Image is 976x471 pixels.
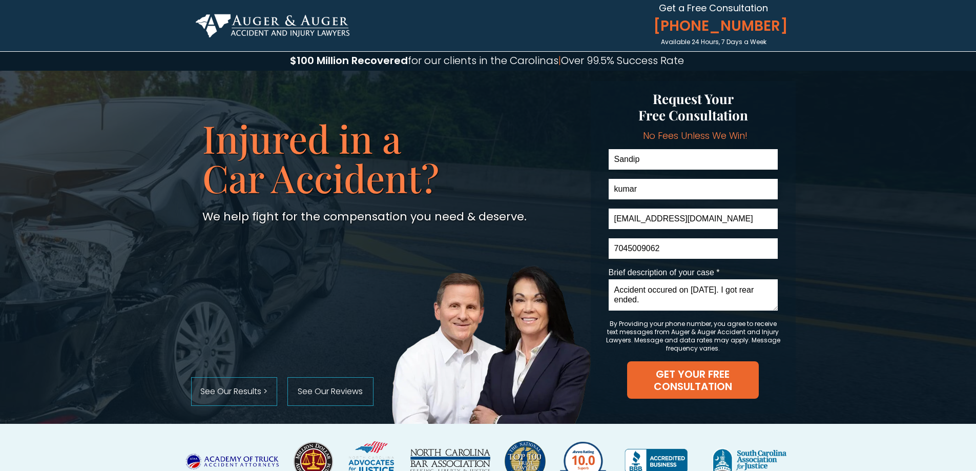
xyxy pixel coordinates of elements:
img: ACADEMY OF TRUCK ACCIDENT ATTORNEYS [185,454,279,469]
span: Injured in a Car Accident? [202,113,439,203]
span: $100 Million Recovered [290,53,408,68]
img: Auger & Auger Accident and Injury Lawyers [196,14,349,37]
input: First Name* [609,149,778,170]
span: See Our Results > [192,386,277,396]
a: See Our Results > [191,377,277,406]
span: | [558,53,561,68]
input: Email* [609,209,778,229]
span: By Providing your phone number, you agree to receive text messages from Auger & Auger Accident an... [606,319,780,353]
a: See Our Reviews [287,377,373,406]
span: Request Your [653,90,734,108]
span: Brief description of your case * [609,268,720,277]
span: No Fees Unless We Win! [643,129,747,142]
span: We help fight for the compensation you need & deserve. [202,209,527,224]
button: GET YOUR FREE CONSULTATION [627,361,759,399]
span: Over 99.5% Success Rate [561,53,684,68]
img: Auger & Auger Accident and Injury Lawyers Founders [389,263,594,424]
span: GET YOUR FREE CONSULTATION [627,368,759,393]
span: Free Consultation [638,106,748,124]
span: Available 24 Hours, 7 Days a Week [661,37,766,46]
a: [PHONE_NUMBER] [649,14,781,38]
span: for our clients in the Carolinas [408,53,558,68]
input: Last Name* [609,179,778,199]
input: Phone* [609,238,778,259]
span: See Our Reviews [288,386,373,396]
span: [PHONE_NUMBER] [649,17,781,35]
span: Get a Free Consultation [659,2,768,14]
